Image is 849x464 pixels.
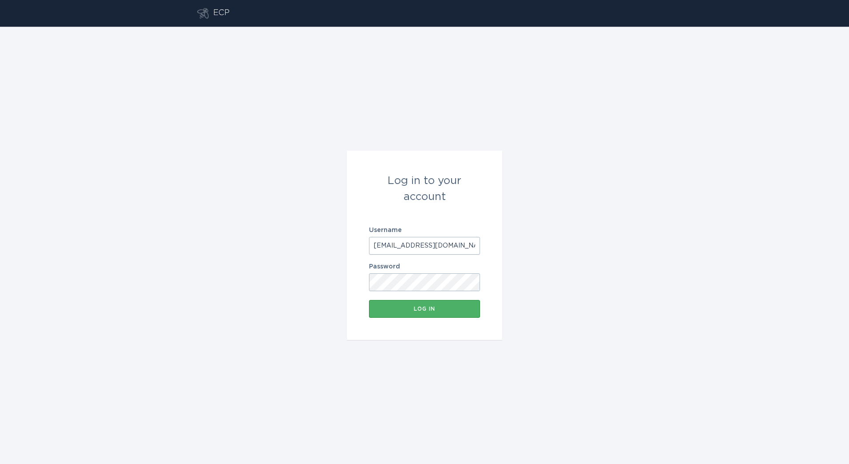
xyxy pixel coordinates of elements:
button: Go to dashboard [197,8,209,19]
button: Log in [369,300,480,318]
label: Password [369,264,480,270]
label: Username [369,227,480,233]
div: ECP [213,8,230,19]
div: Log in to your account [369,173,480,205]
div: Log in [373,306,476,312]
